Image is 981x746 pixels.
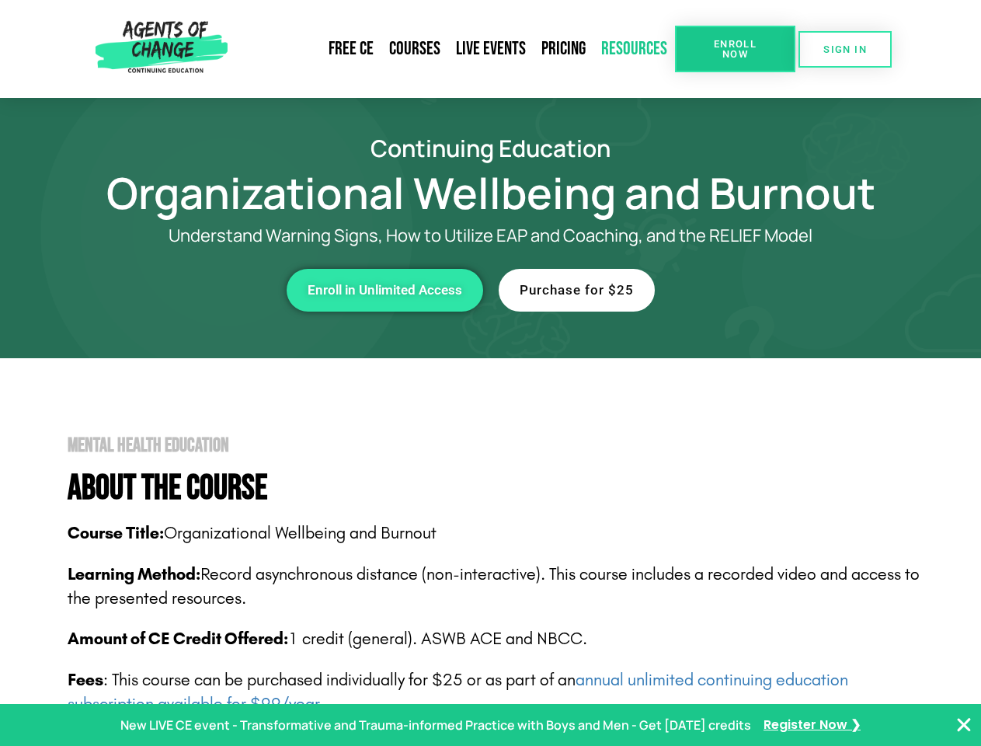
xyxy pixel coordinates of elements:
[68,627,934,651] p: 1 credit (general). ASWB ACE and NBCC.
[68,670,103,690] span: Fees
[110,226,871,246] p: Understand Warning Signs, How to Utilize EAP and Coaching, and the RELIEF Model
[675,26,795,72] a: Enroll Now
[955,716,973,734] button: Close Banner
[68,523,164,543] b: Course Title:
[68,564,200,584] b: Learning Method:
[764,714,861,737] a: Register Now ❯
[798,31,892,68] a: SIGN IN
[68,471,934,506] h4: About The Course
[48,175,934,211] h1: Organizational Wellbeing and Burnout
[593,31,675,67] a: Resources
[499,269,655,312] a: Purchase for $25
[234,31,675,67] nav: Menu
[120,714,751,737] p: New LIVE CE event - Transformative and Trauma-informed Practice with Boys and Men - Get [DATE] cr...
[287,269,483,312] a: Enroll in Unlimited Access
[700,39,771,59] span: Enroll Now
[48,137,934,159] h2: Continuing Education
[68,521,934,546] p: Organizational Wellbeing and Burnout
[68,563,934,611] p: Record asynchronous distance (non-interactive). This course includes a recorded video and access ...
[534,31,593,67] a: Pricing
[448,31,534,67] a: Live Events
[68,436,934,455] h2: Mental Health Education
[68,670,848,714] span: : This course can be purchased individually for $25 or as part of an
[823,44,867,54] span: SIGN IN
[321,31,381,67] a: Free CE
[308,284,462,297] span: Enroll in Unlimited Access
[68,629,288,649] span: Amount of CE Credit Offered:
[520,284,634,297] span: Purchase for $25
[381,31,448,67] a: Courses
